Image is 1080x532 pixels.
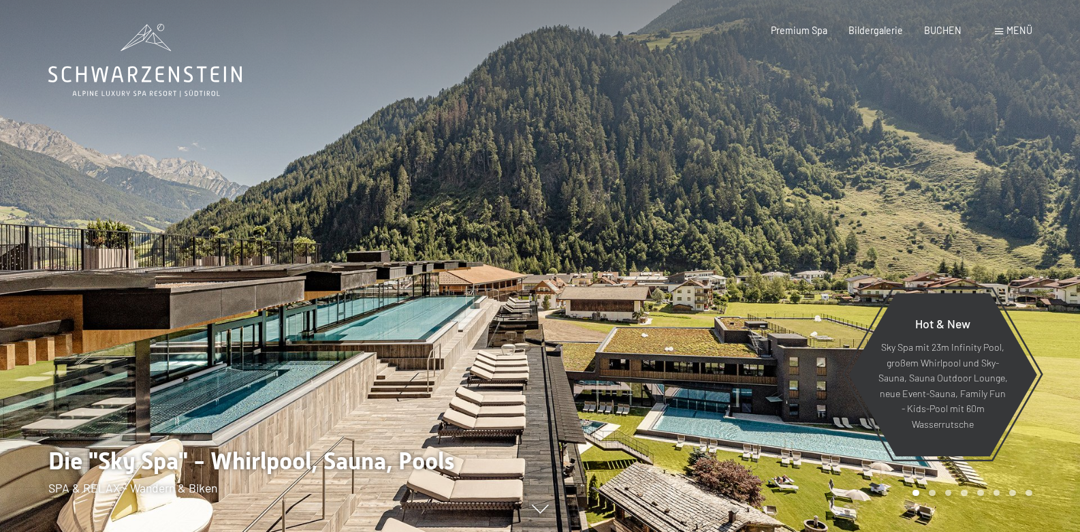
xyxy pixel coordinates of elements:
span: Menü [1006,25,1032,36]
span: Hot & New [915,316,970,331]
a: BUCHEN [924,25,962,36]
div: Carousel Page 7 [1009,490,1016,497]
a: Premium Spa [771,25,827,36]
div: Carousel Page 3 [945,490,952,497]
div: Carousel Page 5 [977,490,984,497]
p: Sky Spa mit 23m Infinity Pool, großem Whirlpool und Sky-Sauna, Sauna Outdoor Lounge, neue Event-S... [878,341,1008,433]
div: Carousel Page 8 [1026,490,1032,497]
a: Bildergalerie [848,25,903,36]
div: Carousel Page 2 [929,490,936,497]
div: Carousel Pagination [908,490,1032,497]
div: Carousel Page 1 (Current Slide) [912,490,919,497]
div: Carousel Page 4 [961,490,968,497]
a: Hot & New Sky Spa mit 23m Infinity Pool, großem Whirlpool und Sky-Sauna, Sauna Outdoor Lounge, ne... [848,292,1038,457]
div: Carousel Page 6 [994,490,1000,497]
